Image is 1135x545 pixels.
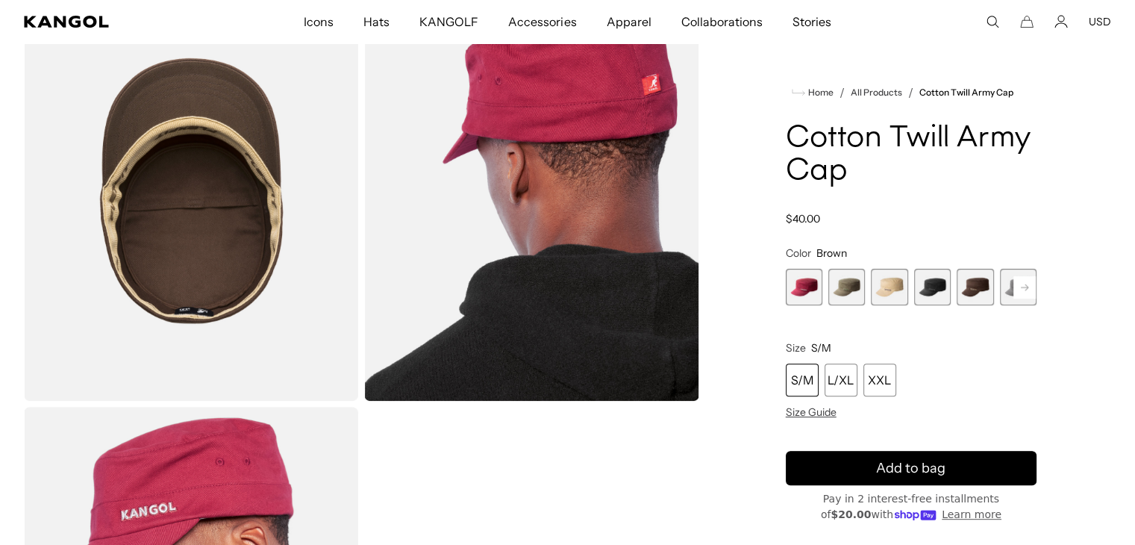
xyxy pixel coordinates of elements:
[1054,15,1068,28] a: Account
[24,16,200,28] a: Kangol
[816,246,847,260] span: Brown
[786,269,822,305] div: 1 of 9
[851,87,902,98] a: All Products
[986,15,999,28] summary: Search here
[834,84,845,102] li: /
[786,451,1036,485] button: Add to bag
[1000,269,1036,305] div: 6 of 9
[1020,15,1034,28] button: Cart
[871,269,907,305] div: 3 of 9
[957,269,993,305] label: Brown
[786,212,820,225] span: $40.00
[786,246,811,260] span: Color
[919,87,1013,98] a: Cotton Twill Army Cap
[786,269,822,305] label: Cardinal
[871,269,907,305] label: Beige
[828,269,865,305] label: Green
[828,269,865,305] div: 2 of 9
[811,341,831,355] span: S/M
[876,458,945,479] span: Add to bag
[786,84,1036,102] nav: breadcrumbs
[786,122,1036,188] h1: Cotton Twill Army Cap
[805,87,834,98] span: Home
[902,84,913,102] li: /
[957,269,993,305] div: 5 of 9
[825,364,857,396] div: L/XL
[914,269,951,305] div: 4 of 9
[1089,15,1111,28] button: USD
[786,364,819,396] div: S/M
[792,86,834,99] a: Home
[863,364,896,396] div: XXL
[1000,269,1036,305] label: Grey
[914,269,951,305] label: Black
[786,405,837,419] span: Size Guide
[786,341,806,355] span: Size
